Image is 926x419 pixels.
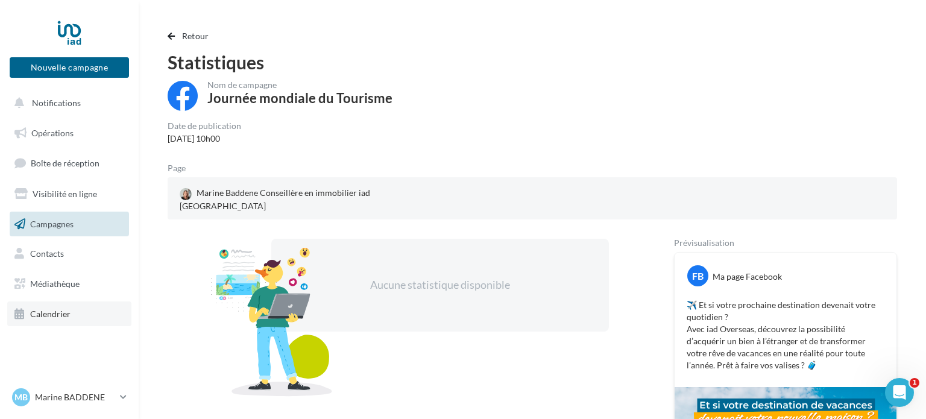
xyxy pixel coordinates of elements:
div: [DATE] 10h00 [168,133,241,145]
div: Date de publication [168,122,241,130]
div: Aucune statistique disponible [310,277,570,293]
div: Journée mondiale du Tourisme [207,92,392,105]
span: Campagnes [30,218,74,228]
p: ✈️ Et si votre prochaine destination devenait votre quotidien ? Avec iad Overseas, découvrez la p... [687,299,884,371]
div: Page [168,164,195,172]
button: Nouvelle campagne [10,57,129,78]
a: Marine Baddene Conseillère en immobilier iad [GEOGRAPHIC_DATA] [177,184,414,215]
a: Campagnes [7,212,131,237]
a: Boîte de réception [7,150,131,176]
a: Calendrier [7,301,131,327]
a: Visibilité en ligne [7,181,131,207]
span: MB [14,391,28,403]
span: 1 [910,378,919,388]
div: Statistiques [168,53,897,71]
div: FB [687,265,708,286]
span: Calendrier [30,309,71,319]
div: Ma page Facebook [713,271,782,283]
span: Notifications [32,98,81,108]
a: Médiathèque [7,271,131,297]
span: Médiathèque [30,279,80,289]
span: Retour [182,31,209,41]
button: Notifications [7,90,127,116]
span: Visibilité en ligne [33,189,97,199]
a: Contacts [7,241,131,266]
p: Marine BADDENE [35,391,115,403]
button: Retour [168,29,214,43]
a: MB Marine BADDENE [10,386,129,409]
div: Nom de campagne [207,81,392,89]
span: Contacts [30,248,64,259]
span: Boîte de réception [31,158,99,168]
a: Opérations [7,121,131,146]
iframe: Intercom live chat [885,378,914,407]
div: Prévisualisation [674,239,897,247]
span: Opérations [31,128,74,138]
